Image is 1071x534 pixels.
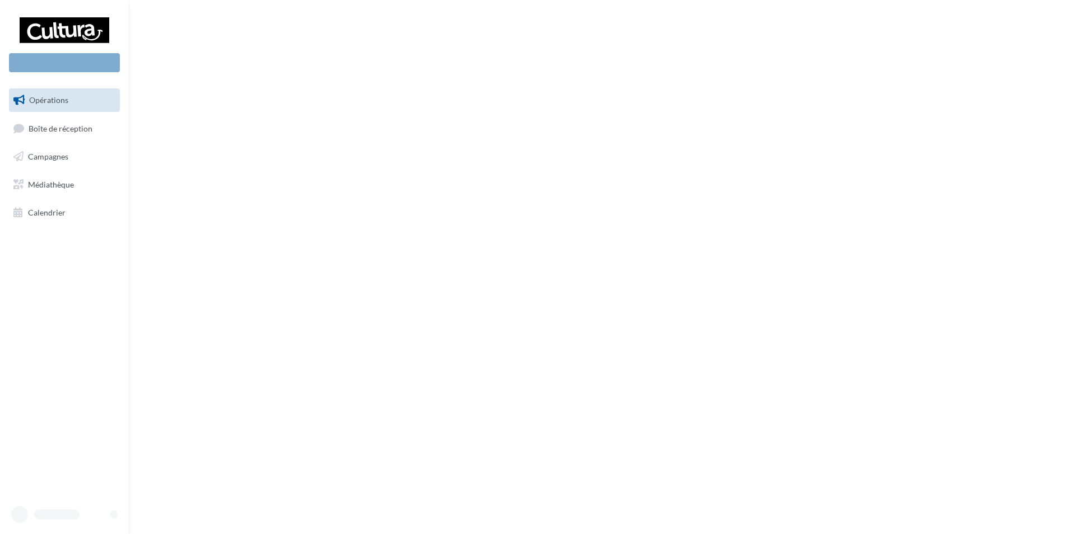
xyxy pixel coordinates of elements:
span: Calendrier [28,207,66,217]
a: Opérations [7,88,122,112]
a: Calendrier [7,201,122,224]
a: Boîte de réception [7,116,122,140]
a: Campagnes [7,145,122,168]
a: Médiathèque [7,173,122,196]
div: Nouvelle campagne [9,53,120,72]
span: Opérations [29,95,68,105]
span: Médiathèque [28,180,74,189]
span: Campagnes [28,152,68,161]
span: Boîte de réception [29,123,92,133]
